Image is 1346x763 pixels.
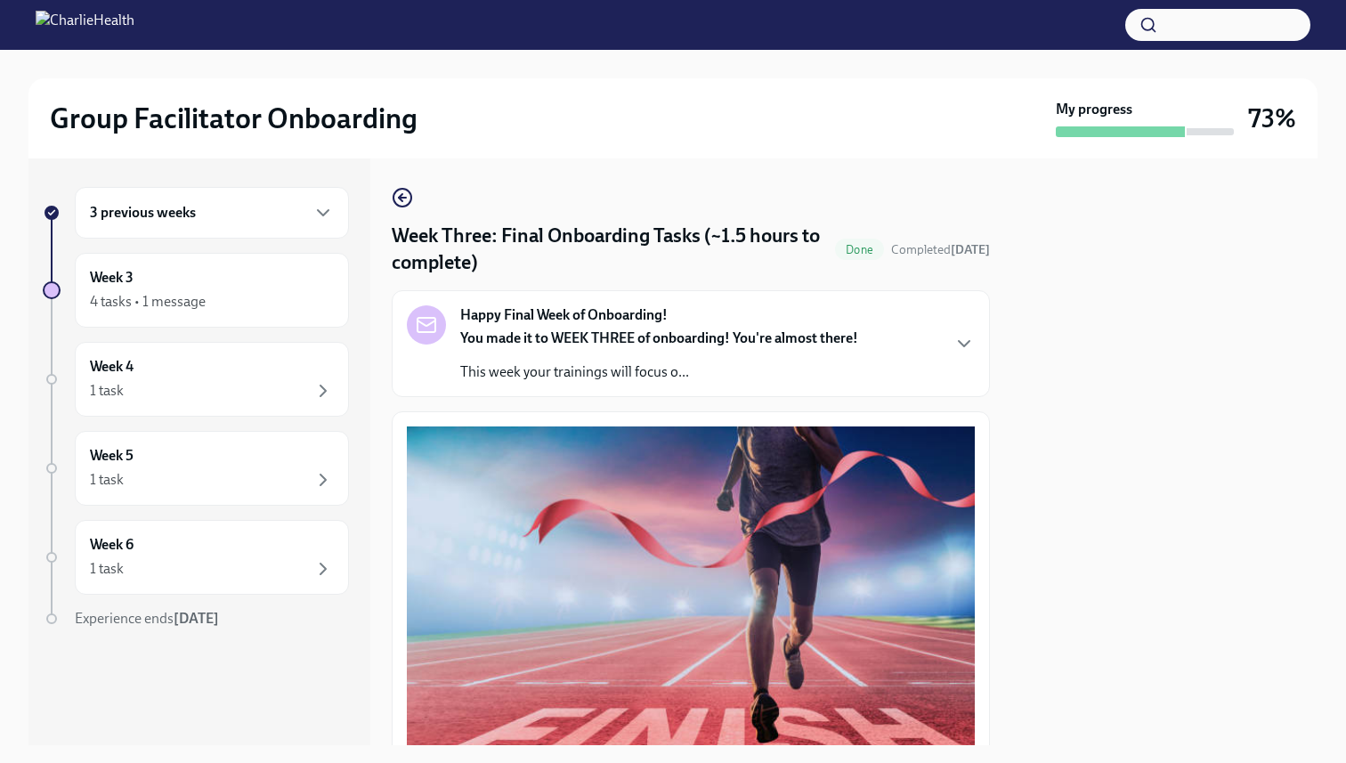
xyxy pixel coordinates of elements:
[891,242,990,257] span: Completed
[460,329,858,346] strong: You made it to WEEK THREE of onboarding! You're almost there!
[90,203,196,223] h6: 3 previous weeks
[90,446,134,466] h6: Week 5
[36,11,134,39] img: CharlieHealth
[43,520,349,595] a: Week 61 task
[835,243,884,256] span: Done
[1248,102,1296,134] h3: 73%
[75,610,219,627] span: Experience ends
[90,292,206,312] div: 4 tasks • 1 message
[460,362,858,382] p: This week your trainings will focus o...
[951,242,990,257] strong: [DATE]
[43,342,349,417] a: Week 41 task
[90,357,134,377] h6: Week 4
[75,187,349,239] div: 3 previous weeks
[1056,100,1132,119] strong: My progress
[460,305,668,325] strong: Happy Final Week of Onboarding!
[90,381,124,401] div: 1 task
[891,241,990,258] span: October 15th, 2025 11:52
[90,559,124,579] div: 1 task
[43,431,349,506] a: Week 51 task
[90,535,134,555] h6: Week 6
[50,101,418,136] h2: Group Facilitator Onboarding
[392,223,828,276] h4: Week Three: Final Onboarding Tasks (~1.5 hours to complete)
[90,268,134,288] h6: Week 3
[43,253,349,328] a: Week 34 tasks • 1 message
[174,610,219,627] strong: [DATE]
[90,470,124,490] div: 1 task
